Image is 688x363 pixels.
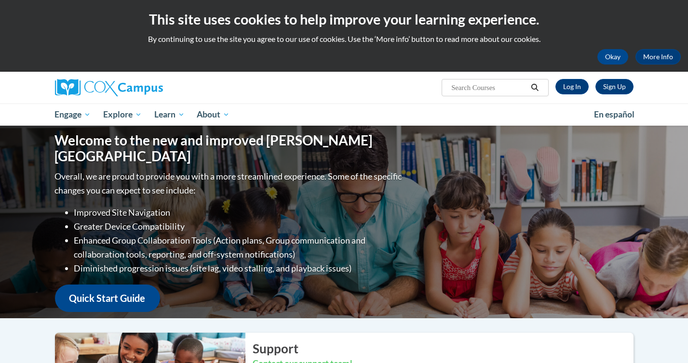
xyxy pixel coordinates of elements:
h2: This site uses cookies to help improve your learning experience. [7,10,681,29]
a: Cox Campus [55,79,238,96]
li: Greater Device Compatibility [74,220,405,233]
p: Overall, we are proud to provide you with a more streamlined experience. Some of the specific cha... [55,169,405,197]
h2: Support [253,340,634,357]
li: Diminished progression issues (site lag, video stalling, and playback issues) [74,261,405,275]
span: Explore [103,109,142,120]
a: About [190,104,236,126]
h1: Welcome to the new and improved [PERSON_NAME][GEOGRAPHIC_DATA] [55,132,405,165]
span: Learn [154,109,185,120]
button: Okay [597,49,628,65]
input: Search Courses [450,82,527,93]
a: Learn [148,104,191,126]
a: Engage [49,104,97,126]
div: Main menu [40,104,648,126]
a: En español [588,104,641,125]
span: Engage [54,109,91,120]
button: Search [527,82,542,93]
li: Enhanced Group Collaboration Tools (Action plans, Group communication and collaboration tools, re... [74,233,405,261]
li: Improved Site Navigation [74,206,405,220]
img: Cox Campus [55,79,163,96]
a: Log In [555,79,589,94]
span: About [197,109,229,120]
p: By continuing to use the site you agree to our use of cookies. Use the ‘More info’ button to read... [7,34,681,44]
a: Quick Start Guide [55,285,160,312]
a: Explore [97,104,148,126]
a: Register [595,79,634,94]
a: More Info [635,49,681,65]
span: En español [594,109,634,119]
